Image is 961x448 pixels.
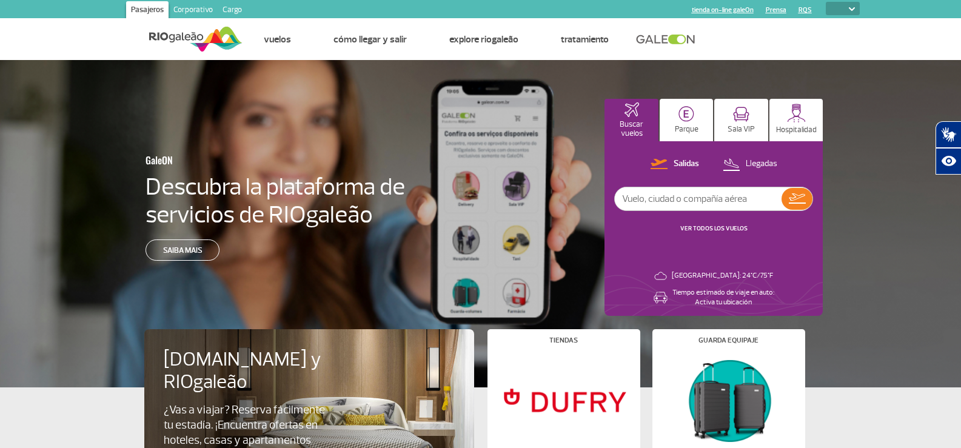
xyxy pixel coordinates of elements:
a: Prensa [766,6,786,14]
button: Salidas [647,156,703,172]
a: Saiba mais [146,239,219,261]
a: Cómo llegar y salir [333,33,407,45]
p: [GEOGRAPHIC_DATA]: 24°C/75°F [672,271,773,281]
h4: Descubra la plataforma de servicios de RIOgaleão [146,173,407,229]
p: Parque [675,125,698,134]
p: Llegadas [746,158,777,170]
a: RQS [799,6,812,14]
button: Parque [660,99,714,141]
a: Pasajeros [126,1,169,21]
p: Buscar vuelos [611,120,652,138]
a: Tratamiento [561,33,609,45]
p: Tiempo estimado de viaje en auto: Activa tu ubicación [672,288,774,307]
h3: GaleON [146,147,348,173]
img: vipRoom.svg [733,107,749,122]
input: Vuelo, ciudad o compañía aérea [615,187,782,210]
button: Buscar vuelos [604,99,658,141]
img: Tiendas [497,353,629,447]
img: carParkingHome.svg [678,106,694,122]
p: Salidas [674,158,699,170]
a: Corporativo [169,1,218,21]
a: Cargo [218,1,247,21]
a: [DOMAIN_NAME] y RIOgaleão¿Vas a viajar? Reserva fácilmente tu estadía. ¡Encuentra ofertas en hote... [164,349,455,448]
p: Hospitalidad [776,125,817,135]
button: Abrir tradutor de língua de sinais. [936,121,961,148]
div: Plugin de acessibilidade da Hand Talk. [936,121,961,175]
button: Hospitalidad [769,99,823,141]
img: hospitality.svg [787,104,806,122]
p: ¿Vas a viajar? Reserva fácilmente tu estadía. ¡Encuentra ofertas en hoteles, casas y apartamentos [164,403,336,448]
button: Sala VIP [714,99,768,141]
button: Llegadas [719,156,781,172]
h4: Guarda equipaje [698,337,758,344]
button: VER TODOS LOS VUELOS [677,224,751,233]
a: Vuelos [264,33,291,45]
img: Guarda equipaje [662,353,794,447]
a: tienda on-line galeOn [692,6,754,14]
a: Explore RIOgaleão [449,33,518,45]
img: airplaneHomeActive.svg [624,102,639,117]
h4: Tiendas [549,337,578,344]
h4: [DOMAIN_NAME] y RIOgaleão [164,349,357,393]
p: Sala VIP [728,125,755,134]
button: Abrir recursos assistivos. [936,148,961,175]
a: VER TODOS LOS VUELOS [680,224,748,232]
